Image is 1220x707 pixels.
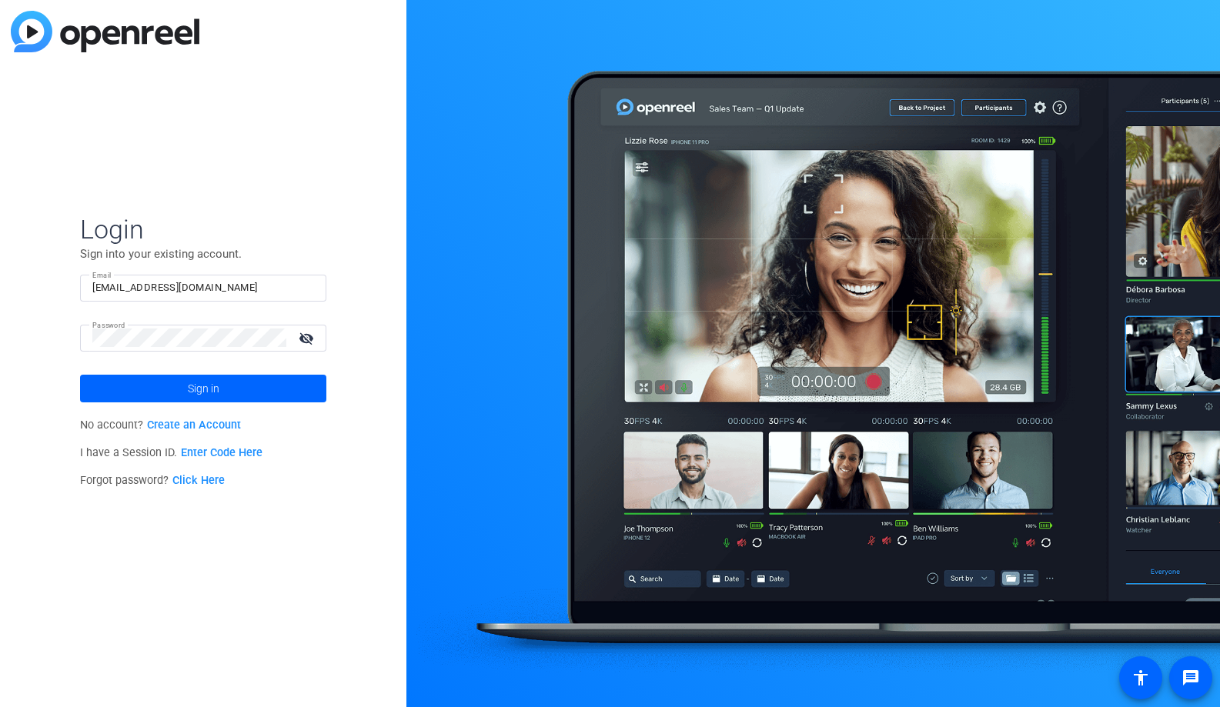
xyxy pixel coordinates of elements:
[80,474,225,487] span: Forgot password?
[181,446,262,459] a: Enter Code Here
[92,321,125,329] mat-label: Password
[80,375,326,402] button: Sign in
[188,369,219,408] span: Sign in
[11,11,199,52] img: blue-gradient.svg
[172,474,225,487] a: Click Here
[92,271,112,279] mat-label: Email
[80,419,241,432] span: No account?
[80,446,262,459] span: I have a Session ID.
[147,419,241,432] a: Create an Account
[80,245,326,262] p: Sign into your existing account.
[80,213,326,245] span: Login
[289,327,326,349] mat-icon: visibility_off
[1131,669,1150,687] mat-icon: accessibility
[92,278,314,297] input: Enter Email Address
[1182,669,1200,687] mat-icon: message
